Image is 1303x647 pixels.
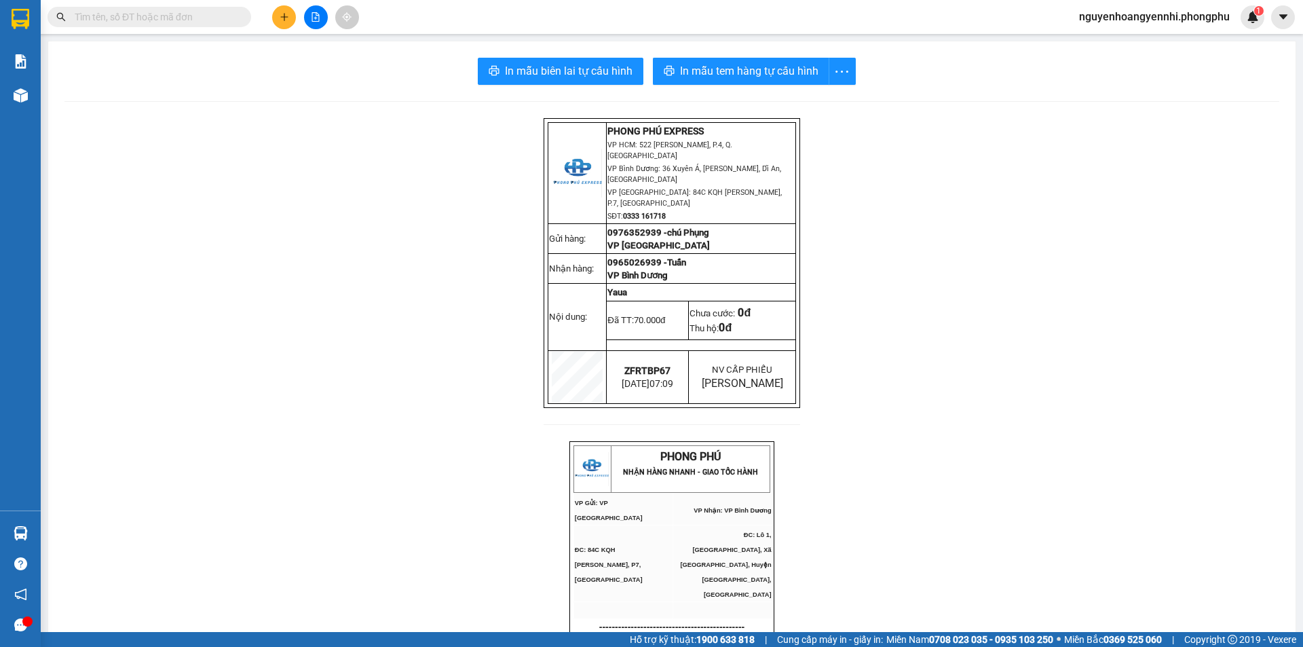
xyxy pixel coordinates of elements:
[630,632,755,647] span: Hỗ trợ kỹ thuật:
[667,257,686,267] span: Tuấn
[607,141,732,160] span: VP HCM: 522 [PERSON_NAME], P.4, Q.[GEOGRAPHIC_DATA]
[304,5,328,29] button: file-add
[649,378,673,389] span: 07:09
[660,450,721,463] span: PHONG PHÚ
[634,315,665,325] span: 70.000đ
[607,227,709,238] span: 0976352939 -
[311,12,320,22] span: file-add
[694,507,771,514] span: VP Nhận: VP Bình Dương
[680,532,771,598] span: ĐC: Lô 1, [GEOGRAPHIC_DATA], Xã [GEOGRAPHIC_DATA], Huyện [GEOGRAPHIC_DATA], [GEOGRAPHIC_DATA]
[690,308,751,318] span: Chưa cước:
[14,557,27,570] span: question-circle
[623,212,666,221] strong: 0333 161718
[553,149,602,198] img: logo
[342,12,352,22] span: aim
[549,263,594,274] span: Nhận hàng:
[696,634,755,645] strong: 1900 633 818
[607,188,782,208] span: VP [GEOGRAPHIC_DATA]: 84C KQH [PERSON_NAME], P.7, [GEOGRAPHIC_DATA]
[765,632,767,647] span: |
[1228,635,1237,644] span: copyright
[623,468,758,477] strong: NHẬN HÀNG NHANH - GIAO TỐC HÀNH
[478,58,643,85] button: printerIn mẫu biên lai tự cấu hình
[719,321,732,334] span: 0đ
[607,287,627,297] span: Yaua
[75,10,235,24] input: Tìm tên, số ĐT hoặc mã đơn
[607,126,704,136] strong: PHONG PHÚ EXPRESS
[1103,634,1162,645] strong: 0369 525 060
[12,9,29,29] img: logo-vxr
[1064,632,1162,647] span: Miền Bắc
[575,500,643,521] span: VP Gửi: VP [GEOGRAPHIC_DATA]
[1172,632,1174,647] span: |
[1271,5,1295,29] button: caret-down
[505,62,632,79] span: In mẫu biên lai tự cấu hình
[690,323,732,333] span: Thu hộ:
[929,634,1053,645] strong: 0708 023 035 - 0935 103 250
[489,65,499,78] span: printer
[624,365,671,376] span: ZFRTBP67
[829,58,856,85] button: more
[607,164,781,184] span: VP Bình Dương: 36 Xuyên Á, [PERSON_NAME], Dĩ An, [GEOGRAPHIC_DATA]
[335,5,359,29] button: aim
[1254,6,1264,16] sup: 1
[664,65,675,78] span: printer
[1068,8,1241,25] span: nguyenhoangyennhi.phongphu
[599,621,744,632] span: ----------------------------------------------
[607,212,666,221] span: SĐT:
[622,378,673,389] span: [DATE]
[712,365,772,375] span: NV CẤP PHIẾU
[1277,11,1289,23] span: caret-down
[575,547,643,583] span: ĐC: 84C KQH [PERSON_NAME], P7, [GEOGRAPHIC_DATA]
[14,88,28,103] img: warehouse-icon
[1256,6,1261,16] span: 1
[272,5,296,29] button: plus
[607,270,668,280] span: VP Bình Dương
[829,63,855,80] span: more
[777,632,883,647] span: Cung cấp máy in - giấy in:
[14,588,27,601] span: notification
[575,452,609,486] img: logo
[14,526,28,540] img: warehouse-icon
[653,58,829,85] button: printerIn mẫu tem hàng tự cấu hình
[1057,637,1061,642] span: ⚪️
[14,618,27,631] span: message
[280,12,289,22] span: plus
[549,312,587,322] span: Nội dung:
[702,377,783,390] span: [PERSON_NAME]
[14,54,28,69] img: solution-icon
[56,12,66,22] span: search
[667,227,709,238] span: chú Phụng
[886,632,1053,647] span: Miền Nam
[607,240,710,251] span: VP [GEOGRAPHIC_DATA]
[738,306,751,319] span: 0đ
[607,257,667,267] span: 0965026939 -
[1247,11,1259,23] img: icon-new-feature
[680,62,818,79] span: In mẫu tem hàng tự cấu hình
[607,315,665,325] span: Đã TT:
[549,234,586,244] span: Gửi hàng:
